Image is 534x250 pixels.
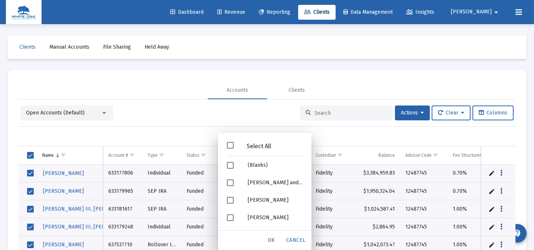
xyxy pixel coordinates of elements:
[170,9,204,15] span: Dashboard
[43,170,84,176] span: [PERSON_NAME]
[11,5,36,20] img: Dashboard
[43,40,95,55] a: Manual Accounts
[259,9,290,15] span: Reporting
[242,226,309,244] div: [PERSON_NAME] Household
[472,105,514,120] button: Columns
[187,223,213,231] div: Funded
[492,5,501,20] mat-icon: arrow_drop_down
[268,237,275,243] span: OK
[108,152,128,158] div: Account #
[448,165,512,182] td: 0.70%
[142,200,181,218] td: SEP IRA
[43,206,134,212] span: [PERSON_NAME] III, [PERSON_NAME]
[43,188,84,194] span: [PERSON_NAME]
[283,234,309,247] div: Cancel
[129,152,135,158] span: Show filter options for column 'Account #'
[448,200,512,218] td: 1.00%
[159,152,164,158] span: Show filter options for column 'Type'
[187,152,200,158] div: Status
[448,146,512,164] td: Column Fee Structure(s)
[400,146,448,164] td: Column Advisor Code
[187,169,213,177] div: Funded
[488,224,495,230] a: Edit
[142,165,181,182] td: Individual
[201,152,206,158] span: Show filter options for column 'Status'
[432,105,471,120] button: Clear
[27,188,34,195] div: Select row
[310,165,356,182] td: Fidelity
[488,170,495,176] a: Edit
[310,182,356,200] td: Fidelity
[310,218,356,236] td: Fidelity
[43,224,134,230] span: [PERSON_NAME] III, [PERSON_NAME]
[148,152,158,158] div: Type
[139,40,175,55] a: Held Away
[242,156,309,174] div: (Blanks)
[304,9,330,15] span: Clients
[218,133,311,250] div: Filter options
[453,152,485,158] div: Fee Structure(s)
[26,110,85,116] span: Open Accounts (Default)
[400,5,440,20] a: Insights
[234,143,284,149] div: Select All
[103,200,142,218] td: 633181617
[142,218,181,236] td: Individual
[142,182,181,200] td: SEP IRA
[337,152,343,158] span: Show filter options for column 'Custodian'
[103,146,142,164] td: Column Account #
[27,170,34,176] div: Select row
[406,9,434,15] span: Insights
[42,152,54,158] div: Name
[103,182,142,200] td: 633179965
[211,5,251,20] a: Revenue
[27,152,34,159] div: Select all
[19,44,36,50] span: Clients
[448,182,512,200] td: 0.70%
[27,224,34,230] div: Select row
[242,209,309,226] div: [PERSON_NAME]
[433,152,438,158] span: Show filter options for column 'Advisor Code'
[142,146,181,164] td: Column Type
[400,218,448,236] td: 12487745
[400,182,448,200] td: 12487745
[405,152,432,158] div: Advisor Code
[400,200,448,218] td: 12487745
[42,204,135,214] a: [PERSON_NAME] III, [PERSON_NAME]
[187,241,213,249] div: Funded
[260,234,283,247] div: OK
[181,146,218,164] td: Column Status
[356,182,400,200] td: $1,950,324.04
[343,9,393,15] span: Data Management
[488,206,495,212] a: Edit
[227,87,248,94] div: Accounts
[27,241,34,248] div: Select row
[242,191,309,209] div: [PERSON_NAME]
[103,44,131,50] span: File Sharing
[356,146,400,164] td: Column Balance
[42,221,135,232] a: [PERSON_NAME] III, [PERSON_NAME]
[49,44,89,50] span: Manual Accounts
[164,5,210,20] a: Dashboard
[356,165,400,182] td: $3,384,959.83
[310,200,356,218] td: Fidelity
[289,87,305,94] div: Clients
[401,110,424,116] span: Actions
[442,4,510,19] button: [PERSON_NAME]
[488,188,495,195] a: Edit
[395,105,430,120] button: Actions
[379,152,395,158] div: Balance
[316,152,336,158] div: Custodian
[103,218,142,236] td: 633179248
[488,241,495,248] a: Edit
[356,218,400,236] td: $2,864.95
[217,9,245,15] span: Revenue
[479,110,507,116] span: Columns
[448,218,512,236] td: 1.00%
[37,146,103,164] td: Column Name
[451,9,492,15] span: [PERSON_NAME]
[103,165,142,182] td: 633177806
[310,146,356,164] td: Column Custodian
[253,5,296,20] a: Reporting
[187,188,213,195] div: Funded
[242,174,309,191] div: [PERSON_NAME] and [PERSON_NAME] Household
